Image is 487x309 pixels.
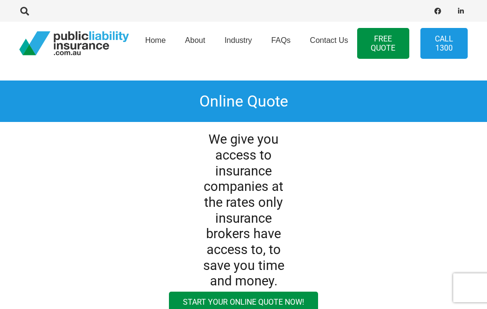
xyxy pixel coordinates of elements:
a: Home [136,19,176,68]
a: About [175,19,215,68]
h3: We give you access to insurance companies at the rates only insurance brokers have access to, to ... [193,132,294,289]
a: LinkedIn [454,4,468,18]
a: Industry [215,19,262,68]
span: Industry [224,36,252,44]
a: FAQs [262,19,300,68]
span: Contact Us [310,36,348,44]
a: Call 1300 [420,28,468,59]
span: Home [145,36,166,44]
a: Contact Us [300,19,358,68]
a: Facebook [431,4,445,18]
a: Search [15,2,34,20]
span: About [185,36,205,44]
a: pli_logotransparent [19,31,129,55]
span: FAQs [271,36,291,44]
a: FREE QUOTE [357,28,410,59]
